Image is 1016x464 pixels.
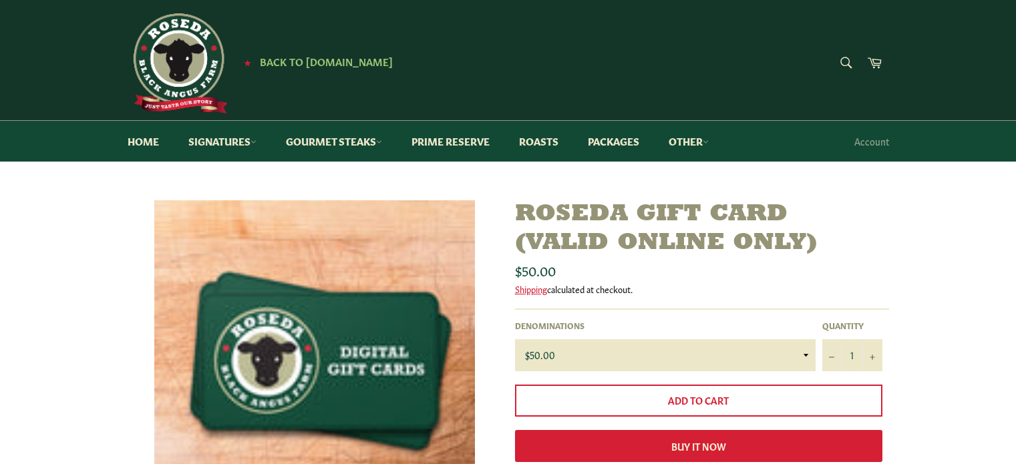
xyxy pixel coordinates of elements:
span: $50.00 [515,260,556,279]
span: ★ [244,57,251,67]
span: Add to Cart [668,393,729,407]
button: Buy it now [515,430,882,462]
a: Account [848,122,896,161]
div: calculated at checkout. [515,283,889,295]
a: ★ Back to [DOMAIN_NAME] [237,57,393,67]
a: Roasts [506,121,572,162]
span: Back to [DOMAIN_NAME] [260,54,393,68]
label: Quantity [822,320,882,331]
a: Other [655,121,722,162]
a: Prime Reserve [398,121,503,162]
a: Home [114,121,172,162]
a: Shipping [515,282,547,295]
a: Gourmet Steaks [273,121,395,162]
label: Denominations [515,320,816,331]
button: Add to Cart [515,385,882,417]
button: Reduce item quantity by one [822,339,842,371]
a: Signatures [175,121,270,162]
button: Increase item quantity by one [862,339,882,371]
h1: Roseda Gift Card (valid online only) [515,200,889,258]
a: Packages [574,121,653,162]
img: Roseda Beef [128,13,228,113]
